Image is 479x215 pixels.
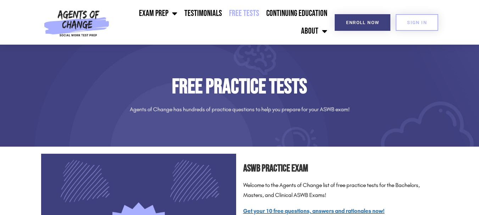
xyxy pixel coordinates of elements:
span: SIGN IN [407,20,427,25]
nav: Menu [112,5,331,40]
a: Enroll Now [335,14,390,31]
h1: Free Practice Tests [41,77,438,97]
a: Free Tests [225,5,263,22]
a: Exam Prep [135,5,181,22]
a: Testimonials [181,5,225,22]
h2: ASWB Practice Exam [243,161,438,177]
p: Welcome to the Agents of Change list of free practice tests for the Bachelors, Masters, and Clini... [243,180,438,201]
p: Agents of Change has hundreds of practice questions to help you prepare for your ASWB exam! [41,104,438,115]
a: Get your 10 free questions, answers and rationales now! [243,208,385,214]
span: Enroll Now [346,20,379,25]
a: SIGN IN [396,14,438,31]
a: About [297,22,331,40]
a: Continuing Education [263,5,331,22]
